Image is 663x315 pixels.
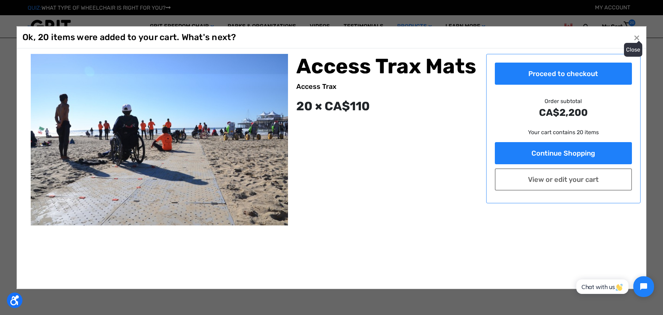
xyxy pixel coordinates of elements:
a: Proceed to checkout [495,62,632,84]
div: Order subtotal [495,97,632,120]
h1: Ok, 20 items were added to your cart. What's next? [22,32,236,42]
strong: CA$‌2,200 [495,105,632,120]
h2: Access Trax Mats [296,54,478,78]
span: × [634,31,640,44]
iframe: Tidio Chat [569,270,660,303]
img: Access Trax Mats [31,54,288,225]
div: 20 × CA$‌110 [296,97,478,115]
a: Continue Shopping [495,142,632,164]
a: View or edit your cart [495,168,632,190]
div: Access Trax [296,81,478,91]
p: Your cart contains 20 items [495,128,632,136]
